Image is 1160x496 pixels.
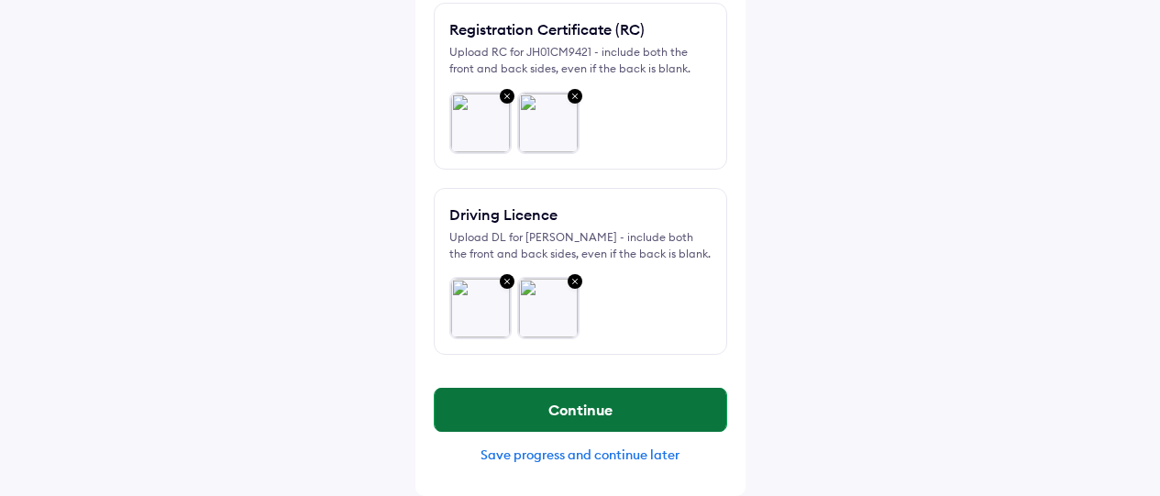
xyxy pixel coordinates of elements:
[449,18,645,40] div: Registration Certificate (RC)
[518,278,579,338] img: 4e6bbbb4-842b-4002-9511-bde0e18af56e
[449,229,712,262] div: Upload DL for [PERSON_NAME] - include both the front and back sides, even if the back is blank.
[518,93,579,153] img: c7ff8a55-a756-4c8c-b5b4-3d41679ad057
[449,44,712,77] div: Upload RC for JH01CM9421 - include both the front and back sides, even if the back is blank.
[449,204,558,226] div: Driving Licence
[564,85,586,109] img: close-grey-bg.svg
[496,85,518,109] img: close-grey-bg.svg
[435,388,726,432] button: Continue
[434,446,727,463] div: Save progress and continue later
[564,270,586,294] img: close-grey-bg.svg
[496,270,518,294] img: close-grey-bg.svg
[450,93,511,153] img: 0e071a7b-2e99-4458-a934-7c12590c9737
[450,278,511,338] img: e8f3802e-3a80-4552-84d8-70170f2f6c38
